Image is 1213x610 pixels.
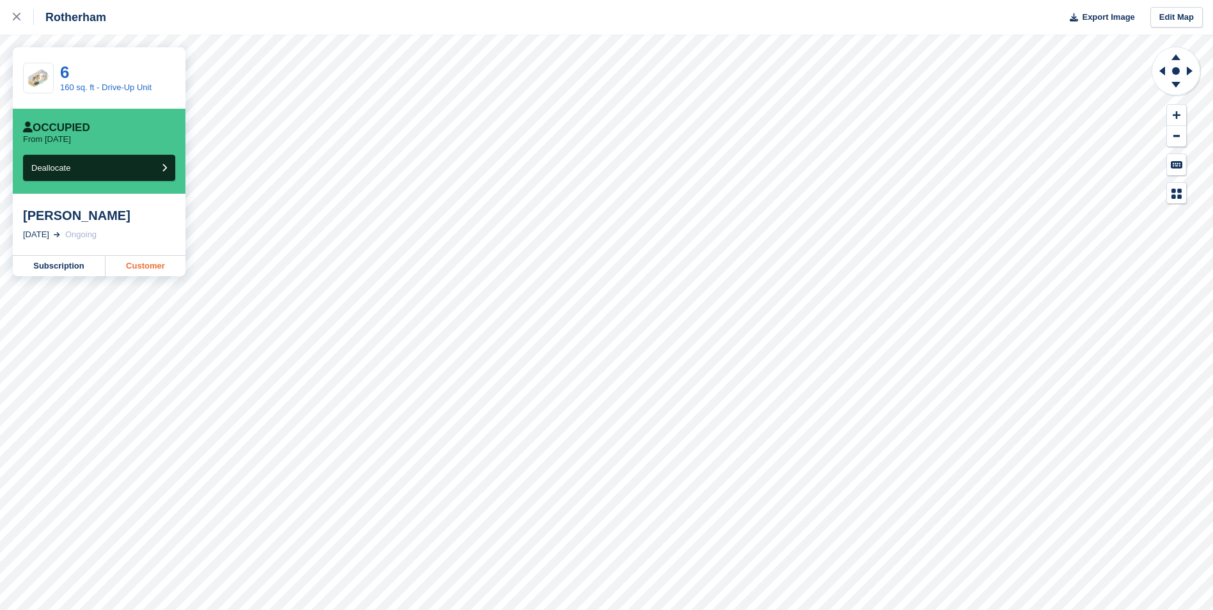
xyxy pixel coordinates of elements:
[34,10,106,25] div: Rotherham
[24,68,53,88] img: SCA-160sqft.jpg
[13,256,106,276] a: Subscription
[1167,183,1186,204] button: Map Legend
[1167,105,1186,126] button: Zoom In
[1150,7,1203,28] a: Edit Map
[60,82,152,92] a: 160 sq. ft - Drive-Up Unit
[54,232,60,237] img: arrow-right-light-icn-cde0832a797a2874e46488d9cf13f60e5c3a73dbe684e267c42b8395dfbc2abf.svg
[23,155,175,181] button: Deallocate
[1062,7,1135,28] button: Export Image
[31,163,70,173] span: Deallocate
[23,121,90,134] div: Occupied
[23,208,175,223] div: [PERSON_NAME]
[1167,154,1186,175] button: Keyboard Shortcuts
[65,228,97,241] div: Ongoing
[1167,126,1186,147] button: Zoom Out
[60,63,69,82] a: 6
[23,134,71,145] p: From [DATE]
[23,228,49,241] div: [DATE]
[1082,11,1134,24] span: Export Image
[106,256,185,276] a: Customer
